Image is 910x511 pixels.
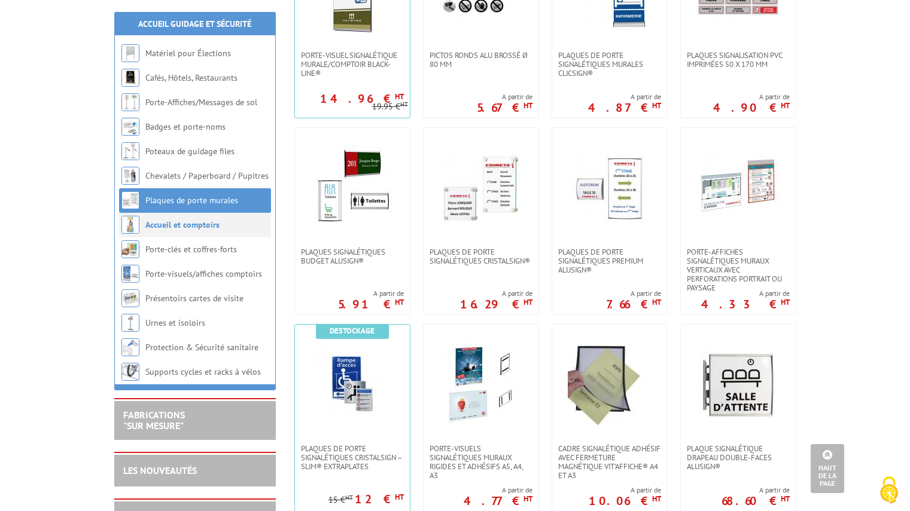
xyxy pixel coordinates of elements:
span: A partir de [713,92,790,102]
img: Plaques de porte signalétiques CristalSign – Slim® extraplates [311,342,394,426]
span: PLAQUE SIGNALÉTIQUE DRAPEAU DOUBLE-FACES ALUSIGN® [687,444,790,471]
p: 4.90 € [713,104,790,111]
span: A partir de [722,485,790,495]
a: Porte-visuel signalétique murale/comptoir Black-Line® [295,51,410,78]
sup: HT [524,297,532,307]
span: Plaques de porte signalétiques murales ClicSign® [558,51,661,78]
p: 14.96 € [320,95,404,102]
p: 68.60 € [722,497,790,504]
a: Plaques Signalétiques Budget AluSign® [295,247,410,265]
p: 15 € [328,495,353,504]
p: 4.87 € [588,104,661,111]
sup: HT [652,297,661,307]
sup: HT [781,100,790,111]
img: Plaques de porte signalétiques Premium AluSign® [568,146,652,230]
span: A partir de [460,289,532,298]
a: Plaques signalisation PVC imprimées 50 x 170 mm [681,51,796,69]
img: Plaques de porte murales [121,191,139,209]
sup: HT [395,492,404,502]
p: 4.77 € [464,497,532,504]
img: Accueil et comptoirs [121,216,139,234]
img: Poteaux de guidage files [121,142,139,160]
sup: HT [395,91,404,102]
sup: HT [781,297,790,307]
a: Urnes et isoloirs [145,317,205,328]
sup: HT [524,494,532,504]
p: 12 € [355,495,404,503]
a: Matériel pour Élections [145,48,231,59]
img: Porte-clés et coffres-forts [121,240,139,258]
span: Plaques signalisation PVC imprimées 50 x 170 mm [687,51,790,69]
a: Badges et porte-noms [145,121,226,132]
img: Urnes et isoloirs [121,314,139,332]
span: Plaques de porte signalétiques CristalSign® [430,247,532,265]
a: Poteaux de guidage files [145,146,235,157]
sup: HT [524,100,532,111]
span: Plaques de porte signalétiques CristalSign – Slim® extraplates [301,444,404,471]
a: FABRICATIONS"Sur Mesure" [123,409,185,432]
img: Cookies (fenêtre modale) [874,475,904,505]
p: 5.67 € [477,104,532,111]
img: Présentoirs cartes de visite [121,289,139,307]
button: Cookies (fenêtre modale) [868,470,910,511]
img: Cafés, Hôtels, Restaurants [121,69,139,87]
sup: HT [652,100,661,111]
span: Porte-affiches signalétiques muraux verticaux avec perforations portrait ou paysage [687,247,790,292]
a: Cadre signalétique adhésif avec fermeture magnétique VIT’AFFICHE® A4 et A3 [552,444,667,480]
span: Cadre signalétique adhésif avec fermeture magnétique VIT’AFFICHE® A4 et A3 [558,444,661,480]
a: Porte-affiches signalétiques muraux verticaux avec perforations portrait ou paysage [681,247,796,292]
a: Plaques de porte signalétiques murales ClicSign® [552,51,667,78]
p: 19.95 € [372,102,408,111]
span: Porte-visuel signalétique murale/comptoir Black-Line® [301,51,404,78]
span: A partir de [589,485,661,495]
img: PLAQUE SIGNALÉTIQUE DRAPEAU DOUBLE-FACES ALUSIGN® [696,342,780,426]
img: Chevalets / Paperboard / Pupitres [121,167,139,185]
a: Plaques de porte murales [145,195,238,206]
span: A partir de [338,289,404,298]
a: Chevalets / Paperboard / Pupitres [145,170,269,181]
span: Porte-visuels signalétiques muraux rigides et adhésifs A5, A4, A3 [430,444,532,480]
img: Badges et porte-noms [121,118,139,136]
span: A partir de [606,289,661,298]
p: 4.33 € [701,301,790,308]
a: Présentoirs cartes de visite [145,293,244,304]
sup: HT [400,100,408,108]
a: Haut de la page [811,444,844,493]
a: Protection & Sécurité sanitaire [145,342,258,353]
span: A partir de [464,485,532,495]
a: Porte-clés et coffres-forts [145,244,237,255]
p: 5.91 € [338,301,404,308]
sup: HT [652,494,661,504]
span: A partir de [588,92,661,102]
img: Supports cycles et racks à vélos [121,363,139,381]
img: Matériel pour Élections [121,44,139,62]
img: Plaques Signalétiques Budget AluSign® [311,146,394,230]
span: Plaques Signalétiques Budget AluSign® [301,247,404,265]
a: Pictos ronds alu brossé Ø 80 mm [424,51,538,69]
img: Porte-visuels signalétiques muraux rigides et adhésifs A5, A4, A3 [439,342,523,426]
img: Porte-visuels/affiches comptoirs [121,265,139,283]
a: Cafés, Hôtels, Restaurants [145,72,238,83]
a: Porte-visuels/affiches comptoirs [145,268,262,279]
a: PLAQUE SIGNALÉTIQUE DRAPEAU DOUBLE-FACES ALUSIGN® [681,444,796,471]
img: Cadre signalétique adhésif avec fermeture magnétique VIT’AFFICHE® A4 et A3 [568,342,652,426]
p: 7.66 € [606,301,661,308]
a: Accueil et comptoirs [145,219,220,230]
b: Destockage [330,326,375,336]
img: Plaques de porte signalétiques CristalSign® [439,146,523,230]
sup: HT [345,493,353,501]
a: Accueil Guidage et Sécurité [138,19,251,29]
a: Plaques de porte signalétiques CristalSign® [424,247,538,265]
a: Plaques de porte signalétiques Premium AluSign® [552,247,667,274]
span: A partir de [477,92,532,102]
p: 10.06 € [589,497,661,504]
a: Porte-visuels signalétiques muraux rigides et adhésifs A5, A4, A3 [424,444,538,480]
a: LES NOUVEAUTÉS [123,464,197,476]
a: Plaques de porte signalétiques CristalSign – Slim® extraplates [295,444,410,471]
span: A partir de [701,289,790,298]
a: Supports cycles et racks à vélos [145,366,261,377]
sup: HT [395,297,404,307]
span: Plaques de porte signalétiques Premium AluSign® [558,247,661,274]
span: Pictos ronds alu brossé Ø 80 mm [430,51,532,69]
img: Protection & Sécurité sanitaire [121,338,139,356]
